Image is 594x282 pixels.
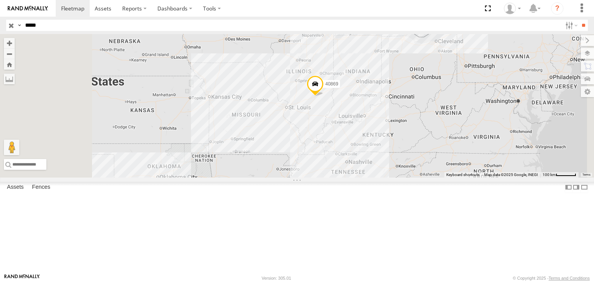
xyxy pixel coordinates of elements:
button: Zoom Home [4,59,15,70]
label: Dock Summary Table to the Left [565,182,572,193]
label: Fences [28,182,54,193]
button: Drag Pegman onto the map to open Street View [4,140,19,155]
label: Dock Summary Table to the Right [572,182,580,193]
a: Terms and Conditions [549,276,590,280]
label: Map Settings [581,86,594,97]
label: Search Query [16,20,22,31]
button: Zoom out [4,48,15,59]
button: Keyboard shortcuts [446,172,480,178]
a: Terms [582,173,591,176]
button: Map Scale: 100 km per 49 pixels [540,172,579,178]
a: Visit our Website [4,274,40,282]
span: Map data ©2025 Google, INEGI [484,173,538,177]
div: © Copyright 2025 - [513,276,590,280]
label: Assets [3,182,27,193]
span: 40869 [325,81,338,87]
div: Alfonso Garay [501,3,524,14]
div: Version: 305.01 [262,276,291,280]
label: Hide Summary Table [580,182,588,193]
img: rand-logo.svg [8,6,48,11]
i: ? [551,2,563,15]
span: 100 km [543,173,556,177]
button: Zoom in [4,38,15,48]
label: Measure [4,73,15,84]
label: Search Filter Options [562,20,579,31]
